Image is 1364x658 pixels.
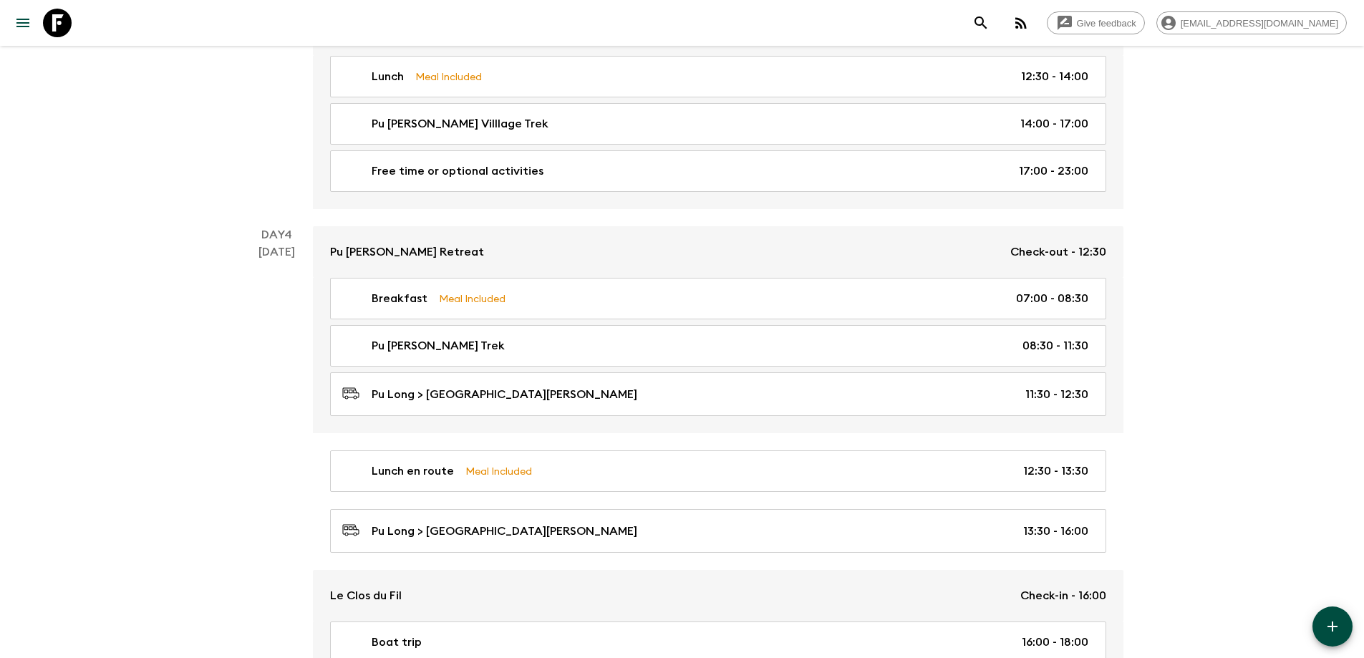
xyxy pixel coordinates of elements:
p: Free time or optional activities [372,163,543,180]
p: Pu Long > [GEOGRAPHIC_DATA][PERSON_NAME] [372,386,637,403]
p: 17:00 - 23:00 [1019,163,1088,180]
span: [EMAIL_ADDRESS][DOMAIN_NAME] [1173,18,1346,29]
a: LunchMeal Included12:30 - 14:00 [330,56,1106,97]
p: 16:00 - 18:00 [1022,634,1088,651]
p: Lunch en route [372,463,454,480]
a: Lunch en routeMeal Included12:30 - 13:30 [330,450,1106,492]
p: Pu [PERSON_NAME] Retreat [330,243,484,261]
a: Le Clos du FilCheck-in - 16:00 [313,570,1123,621]
p: Le Clos du Fil [330,587,402,604]
p: Check-in - 16:00 [1020,587,1106,604]
p: Pu [PERSON_NAME] Villlage Trek [372,115,548,132]
p: Pu [PERSON_NAME] Trek [372,337,505,354]
p: 12:30 - 14:00 [1021,68,1088,85]
a: Pu [PERSON_NAME] Trek08:30 - 11:30 [330,325,1106,367]
p: Meal Included [415,69,482,84]
p: 13:30 - 16:00 [1023,523,1088,540]
a: Pu [PERSON_NAME] Villlage Trek14:00 - 17:00 [330,103,1106,145]
p: 14:00 - 17:00 [1020,115,1088,132]
p: Pu Long > [GEOGRAPHIC_DATA][PERSON_NAME] [372,523,637,540]
a: Pu Long > [GEOGRAPHIC_DATA][PERSON_NAME]13:30 - 16:00 [330,509,1106,553]
p: 11:30 - 12:30 [1025,386,1088,403]
p: Lunch [372,68,404,85]
p: Check-out - 12:30 [1010,243,1106,261]
a: Free time or optional activities17:00 - 23:00 [330,150,1106,192]
a: Pu Long > [GEOGRAPHIC_DATA][PERSON_NAME]11:30 - 12:30 [330,372,1106,416]
a: Pu [PERSON_NAME] RetreatCheck-out - 12:30 [313,226,1123,278]
a: Give feedback [1047,11,1145,34]
p: 12:30 - 13:30 [1023,463,1088,480]
p: Boat trip [372,634,422,651]
div: [EMAIL_ADDRESS][DOMAIN_NAME] [1156,11,1347,34]
button: menu [9,9,37,37]
span: Give feedback [1069,18,1144,29]
p: Meal Included [465,463,532,479]
p: Breakfast [372,290,427,307]
p: 08:30 - 11:30 [1022,337,1088,354]
p: 07:00 - 08:30 [1016,290,1088,307]
p: Meal Included [439,291,506,306]
button: search adventures [967,9,995,37]
a: BreakfastMeal Included07:00 - 08:30 [330,278,1106,319]
p: Day 4 [241,226,313,243]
